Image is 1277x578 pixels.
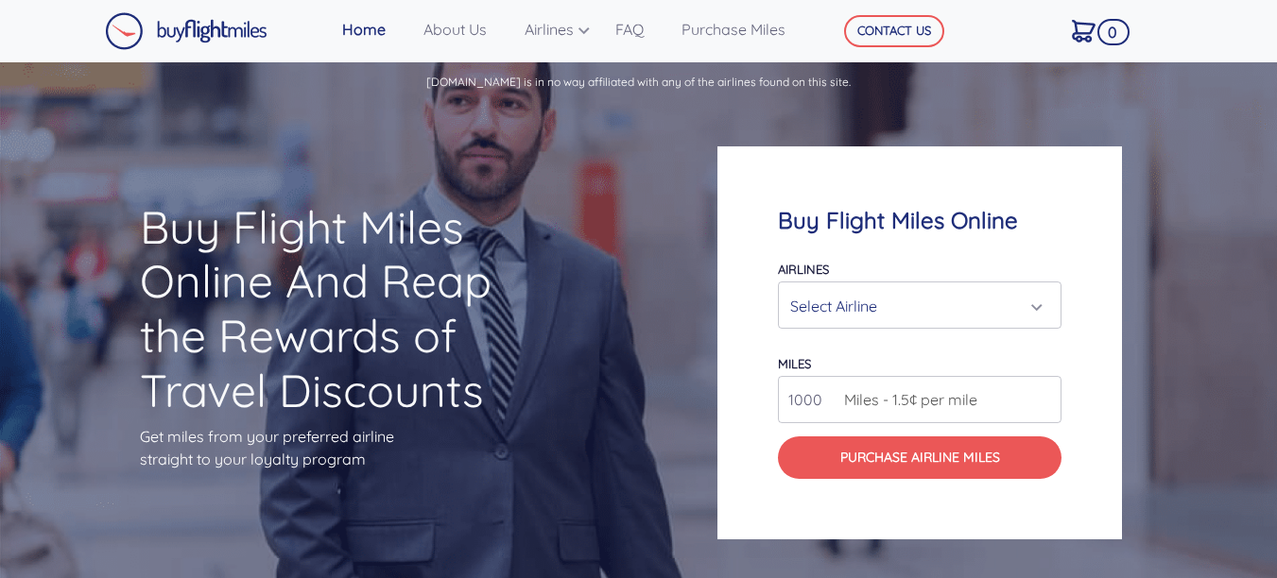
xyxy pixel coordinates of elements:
label: miles [778,356,811,371]
button: Purchase Airline Miles [778,436,1061,479]
p: Get miles from your preferred airline straight to your loyalty program [140,425,560,470]
h4: Buy Flight Miles Online [778,207,1061,234]
a: About Us [416,10,517,48]
a: FAQ [608,10,674,48]
a: Purchase Miles [674,10,816,48]
label: Airlines [778,262,829,277]
a: 0 [1064,10,1122,50]
button: CONTACT US [844,15,944,47]
span: 0 [1097,19,1130,45]
img: Buy Flight Miles Logo [105,12,267,50]
div: Select Airline [790,288,1038,324]
button: Select Airline [778,281,1061,329]
a: Buy Flight Miles Logo [105,8,267,55]
img: Cart [1072,20,1096,42]
a: Home [335,10,416,48]
span: Miles - 1.5¢ per mile [835,388,977,411]
a: Airlines [517,10,608,48]
h1: Buy Flight Miles Online And Reap the Rewards of Travel Discounts [140,200,560,417]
